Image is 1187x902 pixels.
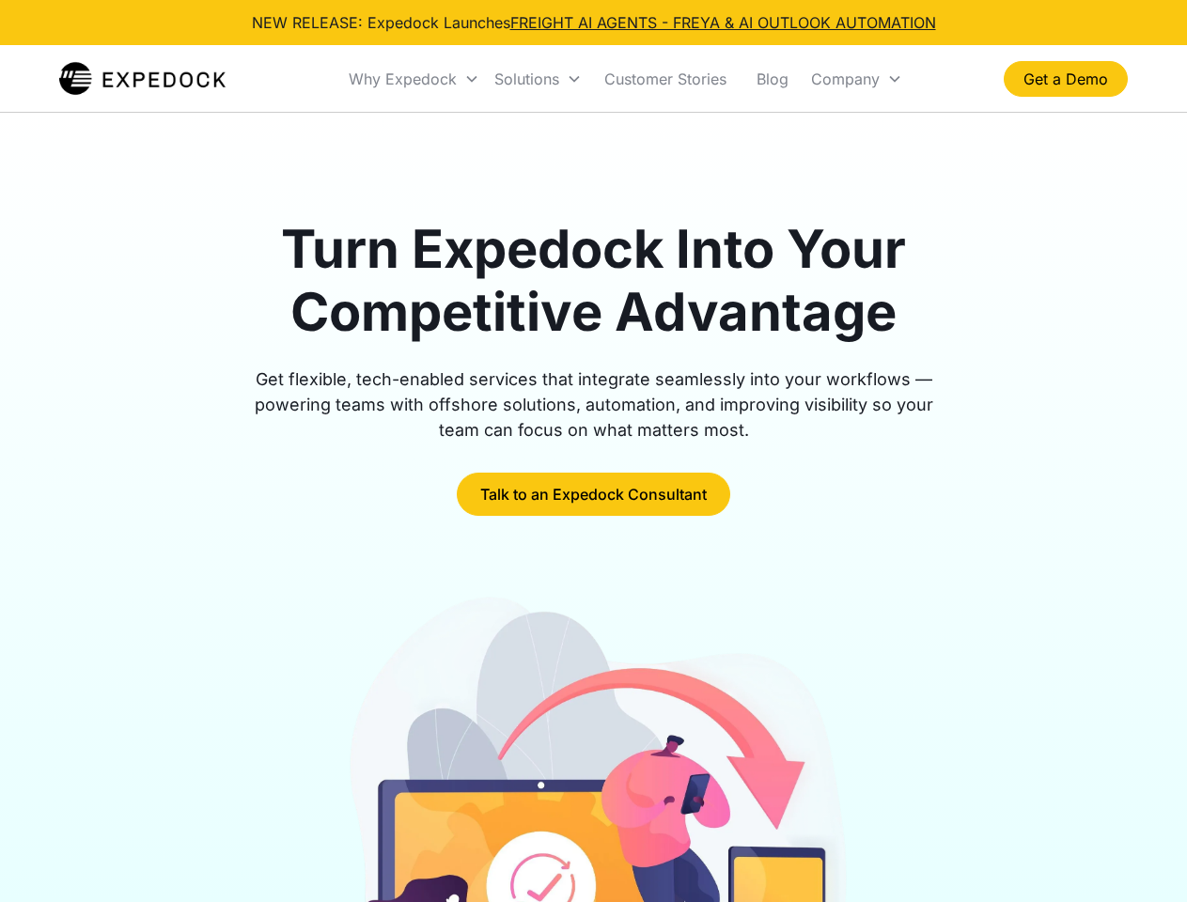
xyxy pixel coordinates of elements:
[252,11,936,34] div: NEW RELEASE: Expedock Launches
[233,218,955,344] h1: Turn Expedock Into Your Competitive Advantage
[487,47,589,111] div: Solutions
[811,70,880,88] div: Company
[1093,812,1187,902] iframe: Chat Widget
[59,60,226,98] img: Expedock Logo
[589,47,742,111] a: Customer Stories
[341,47,487,111] div: Why Expedock
[349,70,457,88] div: Why Expedock
[59,60,226,98] a: home
[510,13,936,32] a: FREIGHT AI AGENTS - FREYA & AI OUTLOOK AUTOMATION
[1004,61,1128,97] a: Get a Demo
[804,47,910,111] div: Company
[457,473,730,516] a: Talk to an Expedock Consultant
[494,70,559,88] div: Solutions
[742,47,804,111] a: Blog
[233,366,955,443] div: Get flexible, tech-enabled services that integrate seamlessly into your workflows — powering team...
